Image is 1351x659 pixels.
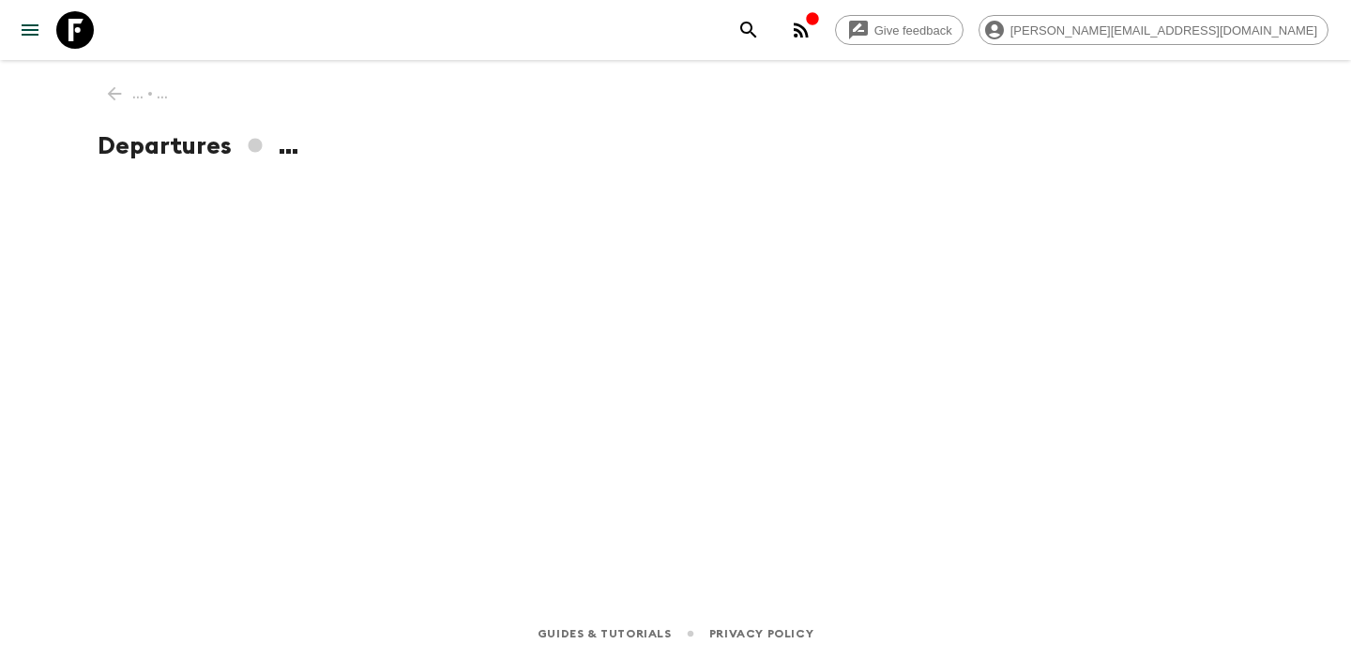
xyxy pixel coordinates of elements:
[730,11,767,49] button: search adventures
[835,15,964,45] a: Give feedback
[1000,23,1328,37] span: [PERSON_NAME][EMAIL_ADDRESS][DOMAIN_NAME]
[11,11,49,49] button: menu
[979,15,1328,45] div: [PERSON_NAME][EMAIL_ADDRESS][DOMAIN_NAME]
[98,127,1253,165] h1: Departures ...
[538,623,672,644] a: Guides & Tutorials
[864,23,963,37] span: Give feedback
[709,623,813,644] a: Privacy Policy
